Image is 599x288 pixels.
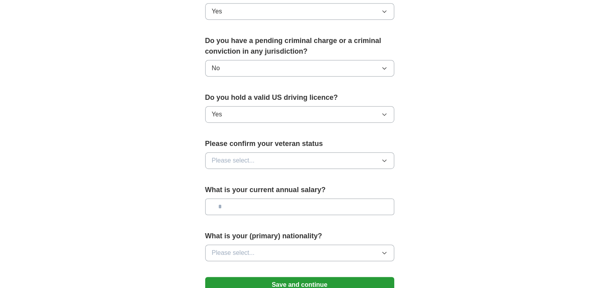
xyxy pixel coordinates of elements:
[212,156,255,165] span: Please select...
[212,64,220,73] span: No
[205,3,394,20] button: Yes
[212,110,222,119] span: Yes
[205,36,394,57] label: Do you have a pending criminal charge or a criminal conviction in any jurisdiction?
[205,106,394,123] button: Yes
[212,248,255,258] span: Please select...
[212,7,222,16] span: Yes
[205,245,394,261] button: Please select...
[205,138,394,149] label: Please confirm your veteran status
[205,60,394,77] button: No
[205,185,394,195] label: What is your current annual salary?
[205,152,394,169] button: Please select...
[205,231,394,241] label: What is your (primary) nationality?
[205,92,394,103] label: Do you hold a valid US driving licence?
